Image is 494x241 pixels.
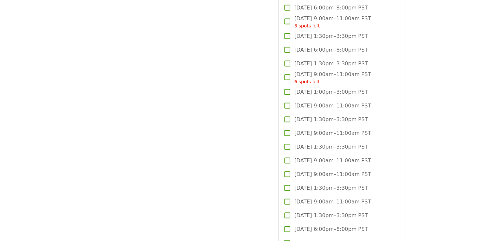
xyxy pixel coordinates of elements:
[294,32,368,40] span: [DATE] 1:30pm–3:30pm PST
[294,60,368,68] span: [DATE] 1:30pm–3:30pm PST
[294,46,368,54] span: [DATE] 6:00pm–8:00pm PST
[294,116,368,123] span: [DATE] 1:30pm–3:30pm PST
[294,88,368,96] span: [DATE] 1:00pm–3:00pm PST
[294,102,371,110] span: [DATE] 9:00am–11:00am PST
[294,23,320,28] span: 3 spots left
[294,184,368,192] span: [DATE] 1:30pm–3:30pm PST
[294,157,371,165] span: [DATE] 9:00am–11:00am PST
[294,79,320,84] span: 6 spots left
[294,4,368,12] span: [DATE] 6:00pm–8:00pm PST
[294,71,371,85] span: [DATE] 9:00am–11:00am PST
[294,212,368,219] span: [DATE] 1:30pm–3:30pm PST
[294,15,371,29] span: [DATE] 9:00am–11:00am PST
[294,225,368,233] span: [DATE] 6:00pm–8:00pm PST
[294,170,371,178] span: [DATE] 9:00am–11:00am PST
[294,129,371,137] span: [DATE] 9:00am–11:00am PST
[294,143,368,151] span: [DATE] 1:30pm–3:30pm PST
[294,198,371,206] span: [DATE] 9:00am–11:00am PST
